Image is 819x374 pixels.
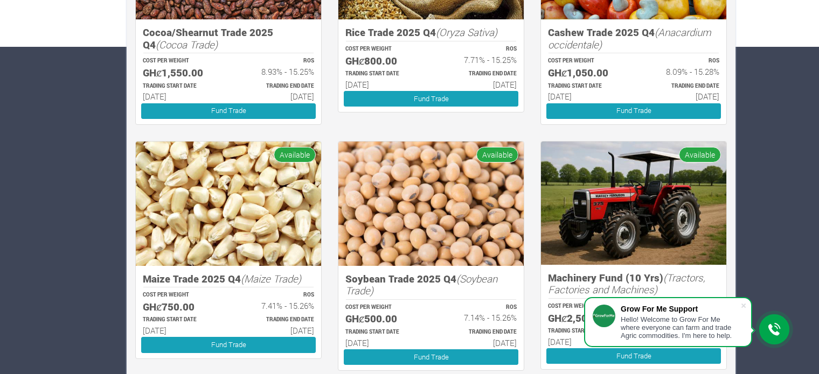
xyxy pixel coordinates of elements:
img: growforme image [136,142,321,266]
p: Estimated Trading End Date [441,328,517,336]
p: Estimated Trading Start Date [345,70,421,78]
p: COST PER WEIGHT [143,291,219,299]
p: COST PER WEIGHT [548,302,624,311]
h5: Cocoa/Shearnut Trade 2025 Q4 [143,26,314,51]
h6: [DATE] [238,326,314,335]
h5: GHȼ1,550.00 [143,67,219,79]
p: ROS [441,45,517,53]
i: (Tractors, Factories and Machines) [548,271,705,297]
span: Available [274,147,316,163]
h6: [DATE] [143,326,219,335]
h5: GHȼ800.00 [345,55,421,67]
span: Available [679,147,721,163]
h6: [DATE] [345,338,421,348]
p: ROS [441,304,517,312]
i: (Oryza Sativa) [436,25,497,39]
h6: [DATE] [345,80,421,89]
span: Available [476,147,518,163]
h5: Rice Trade 2025 Q4 [345,26,517,39]
a: Fund Trade [344,91,518,107]
p: ROS [238,291,314,299]
i: (Soybean Trade) [345,272,497,298]
h5: GHȼ750.00 [143,301,219,313]
h6: [DATE] [548,91,624,101]
h5: Maize Trade 2025 Q4 [143,273,314,285]
i: (Maize Trade) [241,272,301,285]
h6: 7.41% - 15.26% [238,301,314,311]
h6: [DATE] [238,91,314,101]
h5: Soybean Trade 2025 Q4 [345,273,517,297]
div: Grow For Me Support [621,305,740,313]
p: COST PER WEIGHT [143,57,219,65]
h5: GHȼ500.00 [345,313,421,325]
p: Estimated Trading End Date [238,82,314,90]
a: Fund Trade [546,348,721,364]
h6: [DATE] [548,337,624,347]
p: COST PER WEIGHT [345,45,421,53]
p: Estimated Trading Start Date [345,328,421,336]
h6: [DATE] [643,91,719,101]
h6: [DATE] [143,91,219,101]
h6: 7.71% - 15.25% [441,55,517,65]
a: Fund Trade [546,103,721,119]
h6: 8.09% - 15.28% [643,67,719,76]
i: (Cocoa Trade) [156,38,218,51]
h6: 8.93% - 15.25% [238,67,314,76]
h6: [DATE] [441,338,517,348]
h6: 7.14% - 15.26% [441,313,517,322]
p: Estimated Trading End Date [238,316,314,324]
img: growforme image [541,142,726,265]
a: Fund Trade [344,349,518,365]
img: growforme image [338,142,524,266]
h5: GHȼ1,050.00 [548,67,624,79]
p: Estimated Trading Start Date [143,316,219,324]
p: COST PER WEIGHT [548,57,624,65]
p: Estimated Trading Start Date [548,82,624,90]
i: (Anacardium occidentale) [548,25,711,51]
p: Estimated Trading End Date [441,70,517,78]
h5: Cashew Trade 2025 Q4 [548,26,719,51]
a: Fund Trade [141,337,316,352]
div: Hello! Welcome to Grow For Me where everyone can farm and trade Agric commodities. I'm here to help. [621,315,740,340]
p: COST PER WEIGHT [345,304,421,312]
p: Estimated Trading Start Date [548,327,624,335]
h6: [DATE] [441,80,517,89]
p: Estimated Trading Start Date [143,82,219,90]
h5: Machinery Fund (10 Yrs) [548,272,719,296]
p: ROS [643,57,719,65]
p: ROS [238,57,314,65]
a: Fund Trade [141,103,316,119]
p: Estimated Trading End Date [643,82,719,90]
h5: GHȼ2,500.00 [548,312,624,324]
